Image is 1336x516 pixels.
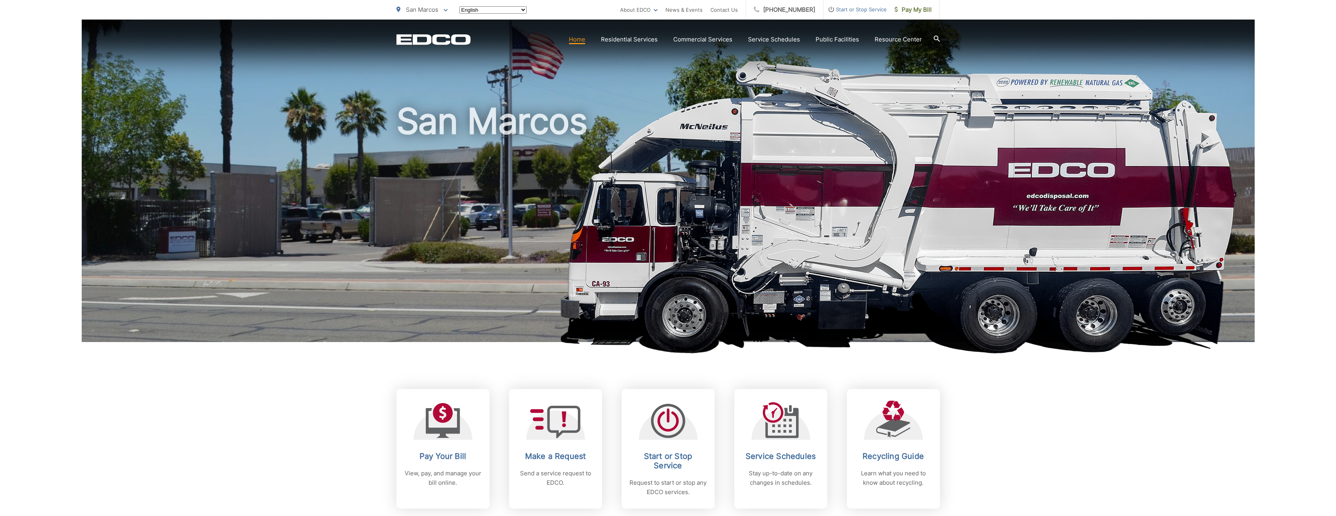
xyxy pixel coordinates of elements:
a: Make a Request Send a service request to EDCO. [509,389,602,509]
span: San Marcos [406,6,438,13]
p: Send a service request to EDCO. [517,469,594,487]
a: EDCD logo. Return to the homepage. [396,34,471,45]
a: Recycling Guide Learn what you need to know about recycling. [847,389,940,509]
a: Resource Center [875,35,922,44]
span: Pay My Bill [895,5,932,14]
h2: Recycling Guide [855,451,932,461]
a: Service Schedules [748,35,800,44]
a: Pay Your Bill View, pay, and manage your bill online. [396,389,490,509]
h2: Start or Stop Service [629,451,707,470]
a: Commercial Services [673,35,732,44]
h2: Pay Your Bill [404,451,482,461]
h2: Make a Request [517,451,594,461]
p: Request to start or stop any EDCO services. [629,478,707,497]
a: About EDCO [620,5,658,14]
a: Residential Services [601,35,658,44]
p: Stay up-to-date on any changes in schedules. [742,469,820,487]
a: Service Schedules Stay up-to-date on any changes in schedules. [734,389,827,509]
a: Home [569,35,585,44]
select: Select a language [459,6,527,14]
h1: San Marcos [396,102,940,349]
a: Public Facilities [816,35,859,44]
p: Learn what you need to know about recycling. [855,469,932,487]
p: View, pay, and manage your bill online. [404,469,482,487]
a: News & Events [665,5,703,14]
h2: Service Schedules [742,451,820,461]
a: Contact Us [710,5,738,14]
